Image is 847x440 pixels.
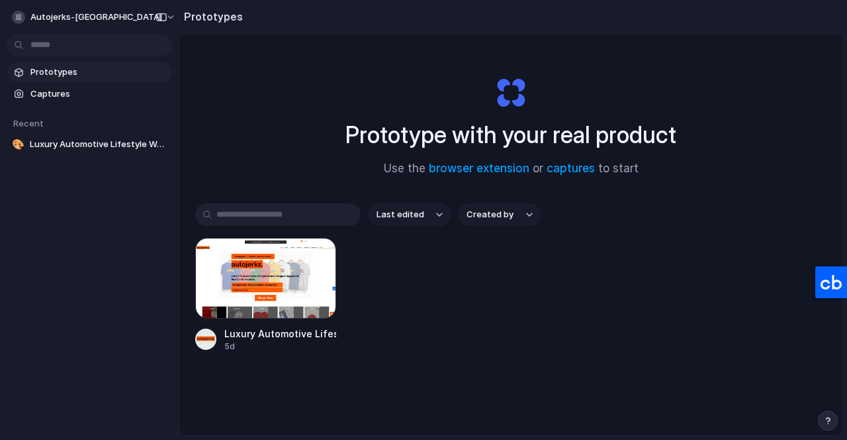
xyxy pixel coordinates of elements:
[459,203,541,226] button: Created by
[429,162,529,175] a: browser extension
[224,327,336,341] div: Luxury Automotive Lifestyle Website Redesign
[179,9,243,25] h2: Prototypes
[7,135,172,154] a: 🎨Luxury Automotive Lifestyle Website Redesign
[30,66,167,79] span: Prototypes
[7,62,172,82] a: Prototypes
[467,208,513,221] span: Created by
[345,117,676,152] h1: Prototype with your real product
[195,238,336,353] a: Luxury Automotive Lifestyle Website RedesignLuxury Automotive Lifestyle Website Redesign5d
[30,138,167,151] span: Luxury Automotive Lifestyle Website Redesign
[224,341,336,353] div: 5d
[369,203,451,226] button: Last edited
[7,84,172,104] a: Captures
[30,11,162,24] span: autojerks-[GEOGRAPHIC_DATA]
[377,208,424,221] span: Last edited
[13,118,44,129] span: Recent
[547,162,595,175] a: captures
[384,160,639,178] span: Use the or to start
[7,7,183,28] button: autojerks-[GEOGRAPHIC_DATA]
[12,138,24,151] div: 🎨
[30,87,167,101] span: Captures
